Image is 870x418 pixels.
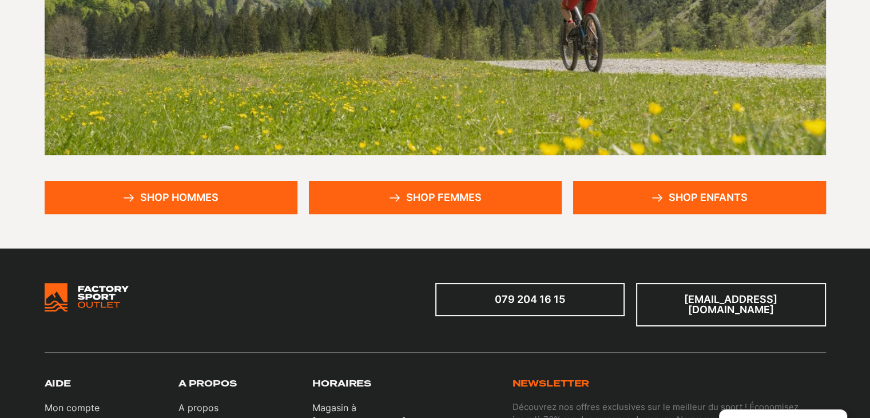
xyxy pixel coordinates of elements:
a: Shop enfants [573,181,826,214]
h3: Horaires [312,378,371,390]
img: Bricks Woocommerce Starter [45,283,129,311]
a: Mon compte [45,401,100,415]
a: A propos [178,401,219,415]
h3: Newsletter [513,378,590,390]
a: Shop femmes [309,181,562,214]
h3: Aide [45,378,71,390]
h3: A propos [178,378,237,390]
a: [EMAIL_ADDRESS][DOMAIN_NAME] [636,283,826,326]
a: 079 204 16 15 [435,283,625,316]
a: Shop hommes [45,181,297,214]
